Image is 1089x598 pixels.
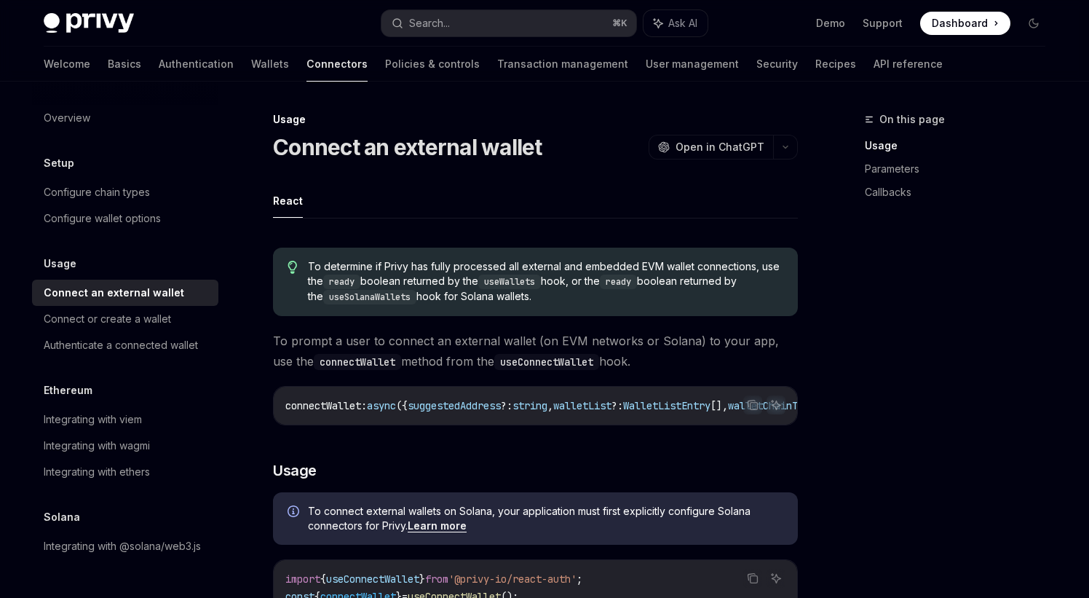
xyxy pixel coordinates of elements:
span: [], [710,399,728,412]
code: connectWallet [314,354,401,370]
h5: Solana [44,508,80,526]
span: Dashboard [932,16,988,31]
a: Recipes [815,47,856,82]
div: Usage [273,112,798,127]
span: To prompt a user to connect an external wallet (on EVM networks or Solana) to your app, use the m... [273,331,798,371]
span: walletChainType [728,399,815,412]
button: Ask AI [643,10,708,36]
div: Configure wallet options [44,210,161,227]
h5: Usage [44,255,76,272]
a: Integrating with wagmi [32,433,218,459]
button: Search...⌘K [381,10,636,36]
span: WalletListEntry [623,399,710,412]
a: Usage [865,134,1057,157]
span: On this page [879,111,945,128]
span: connectWallet [285,399,361,412]
a: Dashboard [920,12,1010,35]
span: ?: [611,399,623,412]
a: Learn more [408,519,467,532]
div: Integrating with @solana/web3.js [44,538,201,555]
code: ready [600,275,637,289]
div: Search... [409,15,450,32]
a: Integrating with @solana/web3.js [32,533,218,559]
a: User management [646,47,739,82]
a: Basics [108,47,141,82]
button: React [273,184,303,218]
svg: Tip [288,261,298,274]
a: Security [756,47,798,82]
span: Ask AI [668,16,697,31]
svg: Info [288,505,302,520]
code: useSolanaWallets [323,290,416,304]
span: To determine if Privy has fully processed all external and embedded EVM wallet connections, use t... [308,259,783,304]
span: Open in ChatGPT [676,140,764,154]
span: , [547,399,553,412]
span: ⌘ K [612,17,627,29]
button: Open in ChatGPT [649,135,773,160]
a: Connect or create a wallet [32,306,218,332]
code: useWallets [478,275,541,289]
span: To connect external wallets on Solana, your application must first explicitly configure Solana co... [308,504,783,533]
div: Connect or create a wallet [44,310,171,328]
a: Callbacks [865,181,1057,204]
span: useConnectWallet [326,573,419,586]
a: Authenticate a connected wallet [32,332,218,358]
a: Transaction management [497,47,628,82]
a: Configure chain types [32,179,218,205]
span: : [361,399,367,412]
span: { [320,573,326,586]
button: Toggle dark mode [1022,12,1045,35]
div: Integrating with wagmi [44,437,150,455]
span: '@privy-io/react-auth' [448,573,577,586]
a: Connectors [306,47,368,82]
span: ({ [396,399,408,412]
button: Ask AI [767,569,785,588]
a: Wallets [251,47,289,82]
button: Ask AI [767,396,785,414]
a: Demo [816,16,845,31]
code: ready [323,275,360,289]
div: Connect an external wallet [44,284,184,302]
img: dark logo [44,13,134,34]
div: Configure chain types [44,184,150,201]
span: Usage [273,460,317,481]
span: import [285,573,320,586]
a: API reference [874,47,943,82]
button: Copy the contents from the code block [743,396,762,414]
span: suggestedAddress [408,399,501,412]
span: from [425,573,448,586]
div: Overview [44,109,90,127]
code: useConnectWallet [494,354,599,370]
span: walletList [553,399,611,412]
a: Configure wallet options [32,205,218,232]
a: Parameters [865,157,1057,181]
div: Integrating with viem [44,411,142,428]
a: Authentication [159,47,234,82]
span: async [367,399,396,412]
div: Integrating with ethers [44,463,150,481]
span: ; [577,573,582,586]
h5: Setup [44,154,74,172]
a: Policies & controls [385,47,480,82]
a: Overview [32,105,218,131]
button: Copy the contents from the code block [743,569,762,588]
span: ?: [501,399,512,412]
h5: Ethereum [44,382,92,399]
a: Integrating with ethers [32,459,218,485]
div: Authenticate a connected wallet [44,337,198,354]
a: Welcome [44,47,90,82]
a: Integrating with viem [32,406,218,433]
h1: Connect an external wallet [273,134,542,160]
span: } [419,573,425,586]
a: Support [863,16,903,31]
a: Connect an external wallet [32,280,218,306]
span: string [512,399,547,412]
